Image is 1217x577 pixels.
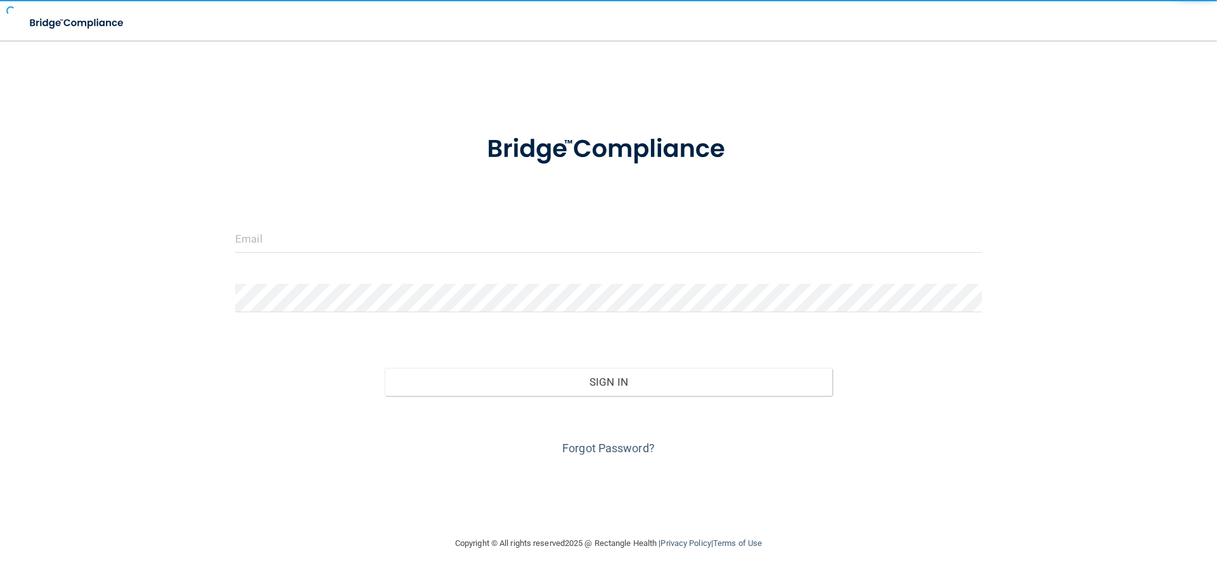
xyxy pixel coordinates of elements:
img: bridge_compliance_login_screen.278c3ca4.svg [461,117,756,182]
img: bridge_compliance_login_screen.278c3ca4.svg [19,10,136,36]
a: Forgot Password? [562,441,655,455]
button: Sign In [385,368,833,396]
div: Copyright © All rights reserved 2025 @ Rectangle Health | | [377,523,840,564]
a: Privacy Policy [660,538,711,548]
a: Terms of Use [713,538,762,548]
input: Email [235,224,982,253]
